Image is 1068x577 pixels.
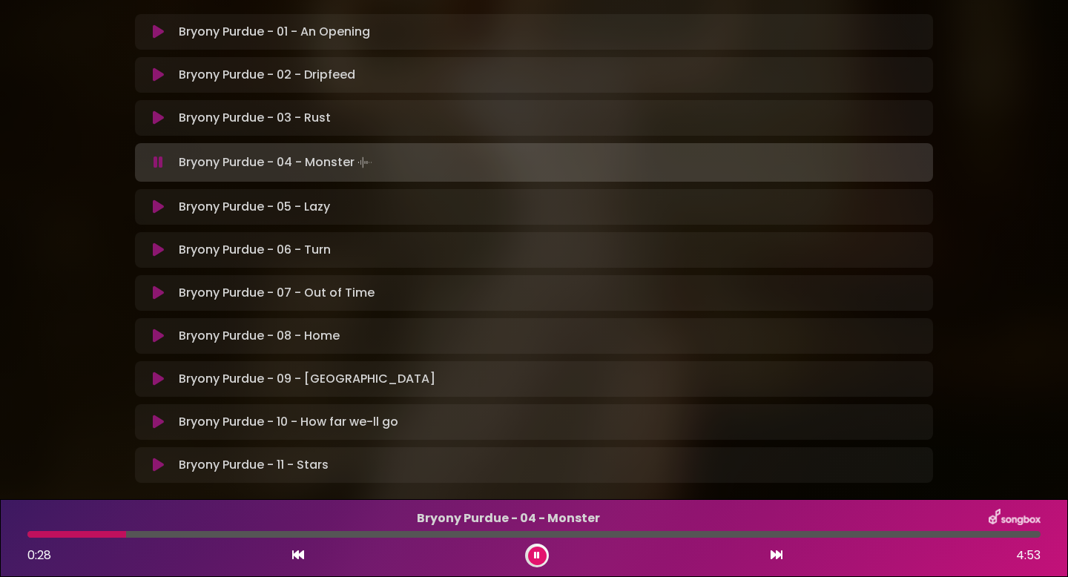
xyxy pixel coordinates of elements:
[179,456,924,474] p: Bryony Purdue - 11 - Stars
[179,284,924,302] p: Bryony Purdue - 07 - Out of Time
[179,152,924,173] p: Bryony Purdue - 04 - Monster
[179,198,924,216] p: Bryony Purdue - 05 - Lazy
[27,510,989,527] p: Bryony Purdue - 04 - Monster
[179,109,924,127] p: Bryony Purdue - 03 - Rust
[989,509,1041,528] img: songbox-logo-white.png
[179,241,924,259] p: Bryony Purdue - 06 - Turn
[179,23,924,41] p: Bryony Purdue - 01 - An Opening
[355,152,375,173] img: waveform4.gif
[179,413,924,431] p: Bryony Purdue - 10 - How far we-ll go
[179,327,924,345] p: Bryony Purdue - 08 - Home
[179,66,924,84] p: Bryony Purdue - 02 - Dripfeed
[179,370,924,388] p: Bryony Purdue - 09 - [GEOGRAPHIC_DATA]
